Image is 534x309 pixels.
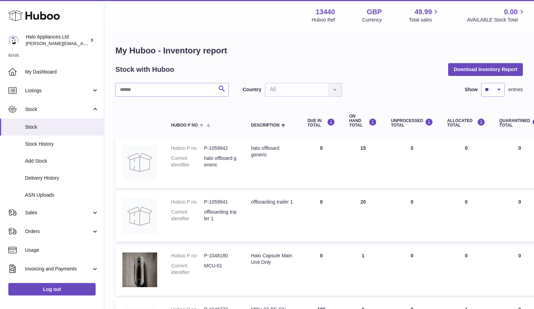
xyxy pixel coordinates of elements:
a: 0.00 AVAILABLE Stock Total [467,7,526,23]
span: Huboo P no [171,123,198,128]
span: Usage [25,247,99,254]
td: 0 [300,246,342,296]
a: Log out [8,283,96,295]
td: 0 [384,138,440,188]
span: [PERSON_NAME][EMAIL_ADDRESS][DOMAIN_NAME] [26,41,139,46]
dd: P-1048180 [204,252,237,259]
span: Sales [25,209,91,216]
div: Halo Appliances Ltd [26,34,88,47]
dt: Huboo P no [171,145,204,152]
td: 0 [300,192,342,242]
div: UNPROCESSED Total [391,118,433,128]
img: product image [122,252,157,287]
span: 0 [518,199,521,205]
span: Stock [25,124,99,130]
div: Huboo Ref [312,17,335,23]
dt: Current identifier [171,155,204,168]
td: 0 [300,138,342,188]
strong: 13440 [316,7,335,17]
label: Show [465,86,478,93]
strong: GBP [367,7,382,17]
span: Invoicing and Payments [25,266,91,272]
div: Currency [362,17,382,23]
dd: P-1059842 [204,145,237,152]
dd: offboarding trailer 1 [204,209,237,222]
td: 0 [440,246,492,296]
dt: Current identifier [171,263,204,276]
span: Description [251,123,280,128]
span: Delivery History [25,175,99,181]
span: 0.00 [504,7,518,17]
div: offboarding trailer 1 [251,199,293,205]
dd: halo offboard generic [204,155,237,168]
span: ASN Uploads [25,192,99,198]
span: Stock [25,106,91,113]
a: 49.99 Total sales [409,7,440,23]
dt: Huboo P no [171,199,204,205]
td: 20 [342,192,384,242]
div: ALLOCATED Total [447,118,485,128]
td: 15 [342,138,384,188]
div: DUE IN TOTAL [307,118,335,128]
label: Country [243,86,261,93]
td: 1 [342,246,384,296]
img: paul@haloappliances.com [8,35,19,45]
div: halo offboard generic [251,145,293,158]
span: Stock History [25,141,99,147]
span: Add Stock [25,158,99,164]
td: 0 [440,138,492,188]
span: Listings [25,87,91,94]
span: 0 [518,145,521,151]
dt: Current identifier [171,209,204,222]
dd: P-1059841 [204,199,237,205]
span: 49.99 [414,7,432,17]
span: My Dashboard [25,69,99,75]
span: Orders [25,228,91,235]
td: 0 [384,246,440,296]
img: product image [122,199,157,233]
img: product image [122,145,157,180]
span: 0 [518,253,521,258]
td: 0 [384,192,440,242]
h1: My Huboo - Inventory report [115,45,523,56]
div: Halo Capsule Main Unit Only [251,252,293,266]
td: 0 [440,192,492,242]
span: entries [508,86,523,93]
h2: Stock with Huboo [115,65,174,74]
dd: MCU-01 [204,263,237,276]
dt: Huboo P no [171,252,204,259]
div: ON HAND Total [349,114,377,128]
button: Download Inventory Report [448,63,523,76]
span: AVAILABLE Stock Total [467,17,526,23]
span: Total sales [409,17,440,23]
